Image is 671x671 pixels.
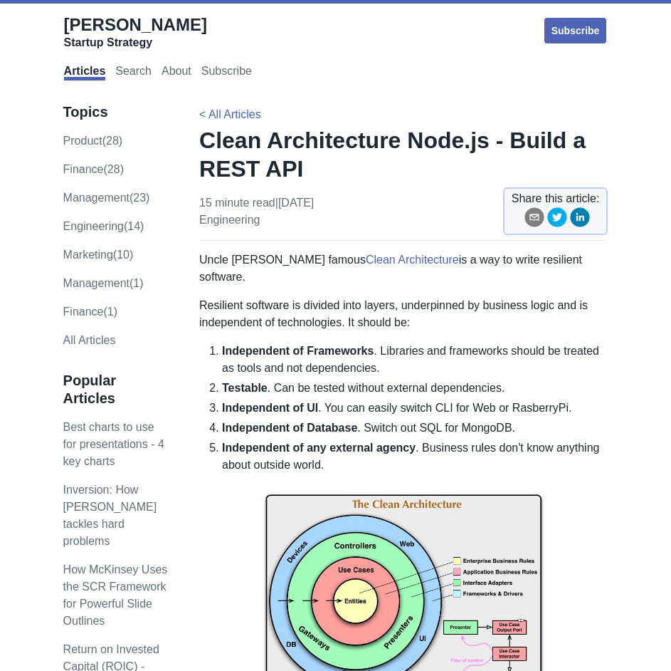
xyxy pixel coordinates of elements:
h3: Popular Articles [63,372,169,407]
span: Share this article: [512,190,600,207]
h1: Clean Architecture Node.js - Build a REST API [199,126,608,183]
a: finance(28) [63,163,124,175]
li: . You can easily switch CLI for Web or RasberryPi. [222,400,608,417]
h3: Topics [63,103,169,121]
a: Management(1) [63,277,144,289]
p: 15 minute read | [DATE] [199,194,314,229]
a: management(23) [63,192,150,204]
a: Search [115,65,152,80]
a: Best charts to use for presentations - 4 key charts [63,421,164,467]
a: engineering(14) [63,220,144,232]
a: < All Articles [199,108,261,120]
a: About [162,65,191,80]
a: Inversion: How [PERSON_NAME] tackles hard problems [63,484,157,547]
li: . Switch out SQL for MongoDB. [222,420,608,437]
a: Articles [64,65,106,80]
li: . Can be tested without external dependencies. [222,380,608,397]
a: engineering [199,214,260,226]
button: twitter [547,207,567,232]
a: Subscribe [201,65,252,80]
button: email [524,207,544,232]
a: How McKinsey Uses the SCR Framework for Powerful Slide Outlines [63,563,168,627]
li: . Libraries and frameworks should be treated as tools and not dependencies. [222,343,608,377]
button: linkedin [570,207,590,232]
a: All Articles [63,334,116,346]
a: product(28) [63,135,123,147]
li: . Business rules don't know anything about outside world. [222,439,608,474]
strong: Independent of UI [222,402,318,414]
div: Startup Strategy [64,36,207,50]
a: [PERSON_NAME]Startup Strategy [64,14,207,50]
p: Resilient software is divided into layers, underpinned by business logic and is independent of te... [199,297,608,331]
strong: Independent of any external agency [222,442,416,454]
strong: Independent of Database [222,422,357,434]
span: [PERSON_NAME] [64,15,207,34]
a: marketing(10) [63,249,134,261]
strong: Testable [222,382,268,394]
a: Clean Architecture [366,254,459,266]
a: Finance(1) [63,306,117,318]
strong: Independent of Frameworks [222,345,374,357]
p: Uncle [PERSON_NAME] famous is a way to write resilient software. [199,251,608,286]
a: Subscribe [543,16,608,45]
